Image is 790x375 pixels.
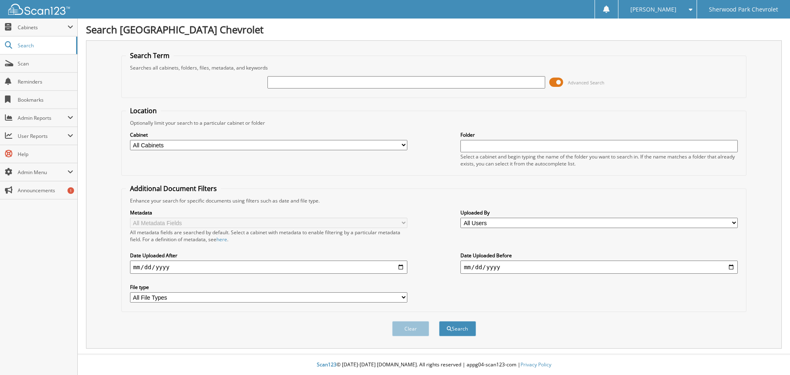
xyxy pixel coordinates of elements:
[630,7,676,12] span: [PERSON_NAME]
[460,153,738,167] div: Select a cabinet and begin typing the name of the folder you want to search in. If the name match...
[18,42,72,49] span: Search
[126,51,174,60] legend: Search Term
[460,252,738,259] label: Date Uploaded Before
[18,114,67,121] span: Admin Reports
[67,187,74,194] div: 1
[130,209,407,216] label: Metadata
[18,60,73,67] span: Scan
[520,361,551,368] a: Privacy Policy
[126,64,742,71] div: Searches all cabinets, folders, files, metadata, and keywords
[18,96,73,103] span: Bookmarks
[216,236,227,243] a: here
[130,229,407,243] div: All metadata fields are searched by default. Select a cabinet with metadata to enable filtering b...
[439,321,476,336] button: Search
[18,78,73,85] span: Reminders
[460,261,738,274] input: end
[86,23,782,36] h1: Search [GEOGRAPHIC_DATA] Chevrolet
[130,261,407,274] input: start
[130,131,407,138] label: Cabinet
[18,133,67,140] span: User Reports
[18,187,73,194] span: Announcements
[317,361,337,368] span: Scan123
[8,4,70,15] img: scan123-logo-white.svg
[78,355,790,375] div: © [DATE]-[DATE] [DOMAIN_NAME]. All rights reserved | appg04-scan123-com |
[709,7,778,12] span: Sherwood Park Chevrolet
[130,284,407,291] label: File type
[18,24,67,31] span: Cabinets
[126,119,742,126] div: Optionally limit your search to a particular cabinet or folder
[392,321,429,336] button: Clear
[126,106,161,115] legend: Location
[130,252,407,259] label: Date Uploaded After
[460,131,738,138] label: Folder
[126,197,742,204] div: Enhance your search for specific documents using filters such as date and file type.
[568,79,604,86] span: Advanced Search
[460,209,738,216] label: Uploaded By
[18,151,73,158] span: Help
[126,184,221,193] legend: Additional Document Filters
[18,169,67,176] span: Admin Menu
